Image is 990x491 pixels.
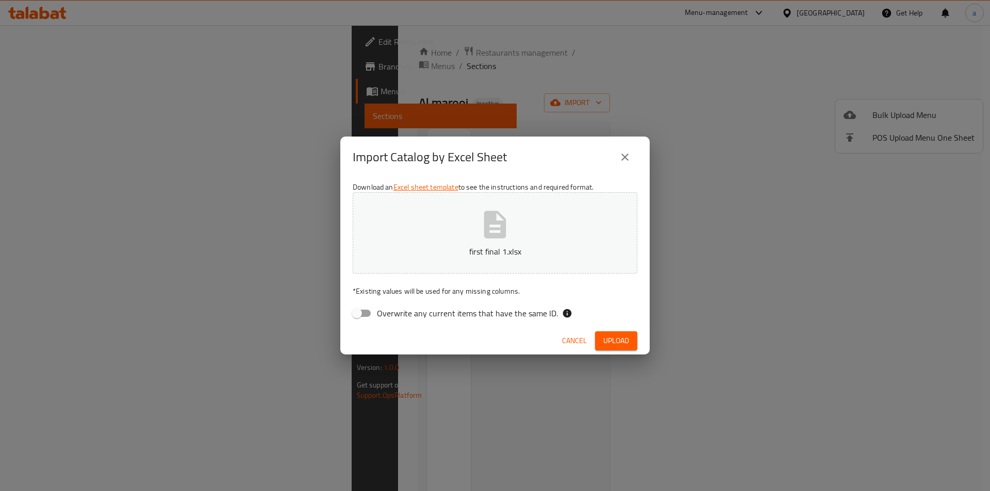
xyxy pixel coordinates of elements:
button: close [613,145,637,170]
button: first final 1.xlsx [353,192,637,274]
div: Download an to see the instructions and required format. [340,178,650,327]
span: Overwrite any current items that have the same ID. [377,307,558,319]
h2: Import Catalog by Excel Sheet [353,149,507,165]
span: Upload [603,334,629,347]
a: Excel sheet template [393,180,458,194]
p: Existing values will be used for any missing columns. [353,286,637,296]
button: Cancel [558,331,591,350]
p: first final 1.xlsx [369,245,621,258]
button: Upload [595,331,637,350]
span: Cancel [562,334,587,347]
